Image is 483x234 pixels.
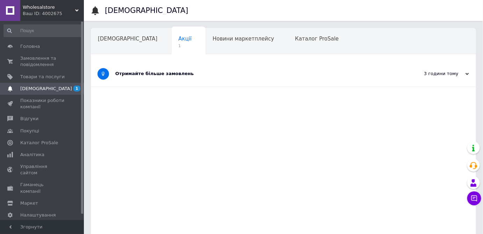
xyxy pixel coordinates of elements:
span: Аналітика [20,152,44,158]
div: Отримайте більше замовлень [115,71,399,77]
span: Каталог ProSale [295,36,339,42]
span: Головна [20,43,40,50]
span: Налаштування [20,212,56,218]
div: Ваш ID: 4002675 [23,10,84,17]
span: Акції [179,36,192,42]
span: Гаманець компанії [20,182,65,194]
span: [DEMOGRAPHIC_DATA] [20,86,72,92]
div: 3 години тому [399,71,469,77]
span: Відгуки [20,116,38,122]
h1: [DEMOGRAPHIC_DATA] [105,6,188,15]
span: Показники роботи компанії [20,97,65,110]
span: Товари та послуги [20,74,65,80]
span: Новини маркетплейсу [212,36,274,42]
span: Покупці [20,128,39,134]
span: 1 [179,43,192,49]
span: Замовлення та повідомлення [20,55,65,68]
button: Чат з покупцем [467,191,481,205]
span: Маркет [20,200,38,206]
span: [DEMOGRAPHIC_DATA] [98,36,158,42]
span: Wholesalstore [23,4,75,10]
span: Управління сайтом [20,163,65,176]
span: 1 [73,86,80,92]
span: Каталог ProSale [20,140,58,146]
input: Пошук [3,24,82,37]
